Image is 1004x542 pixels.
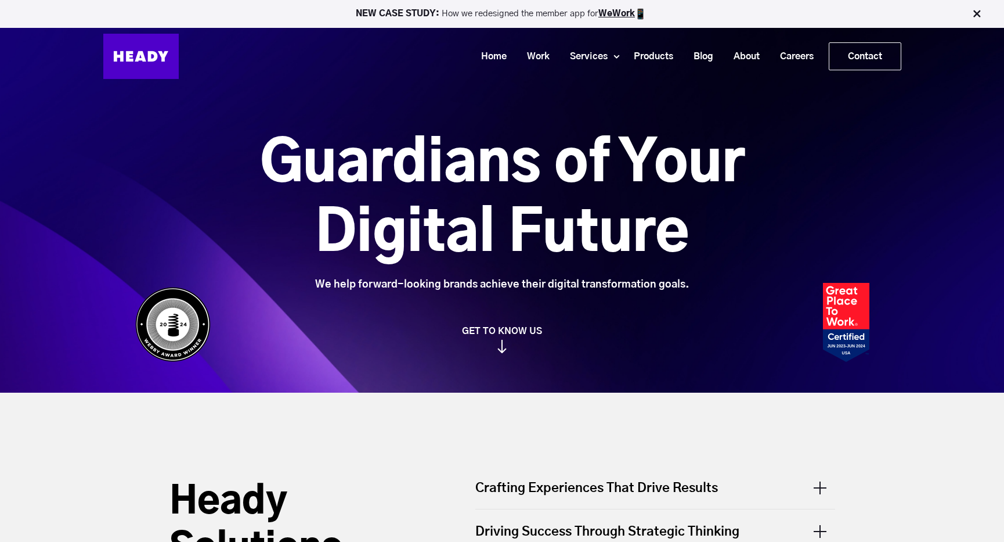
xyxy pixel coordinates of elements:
[356,9,442,18] strong: NEW CASE STUDY:
[475,479,835,509] div: Crafting Experiences That Drive Results
[555,46,613,67] a: Services
[5,8,999,20] p: How we redesigned the member app for
[829,43,901,70] a: Contact
[765,46,819,67] a: Careers
[679,46,719,67] a: Blog
[103,34,179,79] img: Heady_Logo_Web-01 (1)
[719,46,765,67] a: About
[512,46,555,67] a: Work
[195,278,810,291] div: We help forward-looking brands achieve their digital transformation goals.
[497,340,507,353] img: arrow_down
[619,46,679,67] a: Products
[635,8,647,20] img: app emoji
[598,9,635,18] a: WeWork
[823,283,869,362] img: Heady_2023_Certification_Badge
[190,42,901,70] div: Navigation Menu
[971,8,983,20] img: Close Bar
[129,325,875,353] a: GET TO KNOW US
[195,130,810,269] h1: Guardians of Your Digital Future
[135,287,211,362] img: Heady_WebbyAward_Winner-4
[467,46,512,67] a: Home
